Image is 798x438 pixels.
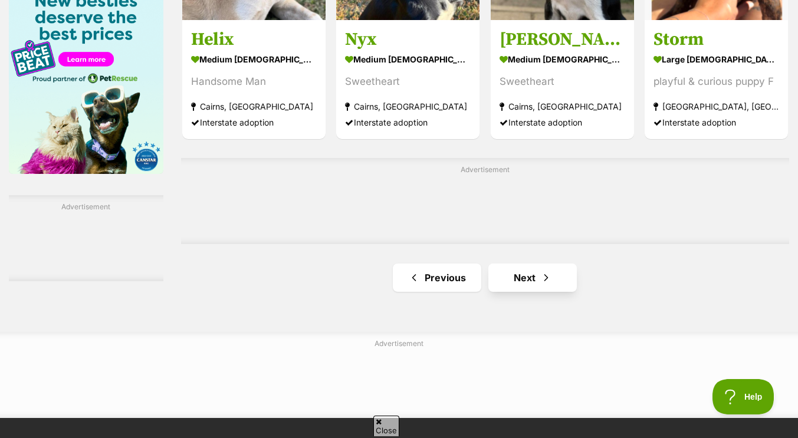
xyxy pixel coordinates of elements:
[9,195,163,281] div: Advertisement
[712,379,774,414] iframe: Help Scout Beacon - Open
[653,74,779,90] div: playful & curious puppy F
[500,51,625,68] strong: medium [DEMOGRAPHIC_DATA] Dog
[491,19,634,139] a: [PERSON_NAME] medium [DEMOGRAPHIC_DATA] Dog Sweetheart Cairns, [GEOGRAPHIC_DATA] Interstate adoption
[345,28,471,51] h3: Nyx
[500,114,625,130] div: Interstate adoption
[373,416,399,436] span: Close
[653,51,779,68] strong: large [DEMOGRAPHIC_DATA] Dog
[191,74,317,90] div: Handsome Man
[181,158,789,244] div: Advertisement
[653,114,779,130] div: Interstate adoption
[191,98,317,114] strong: Cairns, [GEOGRAPHIC_DATA]
[191,51,317,68] strong: medium [DEMOGRAPHIC_DATA] Dog
[336,19,480,139] a: Nyx medium [DEMOGRAPHIC_DATA] Dog Sweetheart Cairns, [GEOGRAPHIC_DATA] Interstate adoption
[345,114,471,130] div: Interstate adoption
[345,74,471,90] div: Sweetheart
[488,264,577,292] a: Next page
[191,114,317,130] div: Interstate adoption
[345,98,471,114] strong: Cairns, [GEOGRAPHIC_DATA]
[345,51,471,68] strong: medium [DEMOGRAPHIC_DATA] Dog
[181,264,789,292] nav: Pagination
[500,28,625,51] h3: [PERSON_NAME]
[182,19,326,139] a: Helix medium [DEMOGRAPHIC_DATA] Dog Handsome Man Cairns, [GEOGRAPHIC_DATA] Interstate adoption
[653,28,779,51] h3: Storm
[645,19,788,139] a: Storm large [DEMOGRAPHIC_DATA] Dog playful & curious puppy F [GEOGRAPHIC_DATA], [GEOGRAPHIC_DATA]...
[653,98,779,114] strong: [GEOGRAPHIC_DATA], [GEOGRAPHIC_DATA]
[500,74,625,90] div: Sweetheart
[500,98,625,114] strong: Cairns, [GEOGRAPHIC_DATA]
[191,28,317,51] h3: Helix
[393,264,481,292] a: Previous page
